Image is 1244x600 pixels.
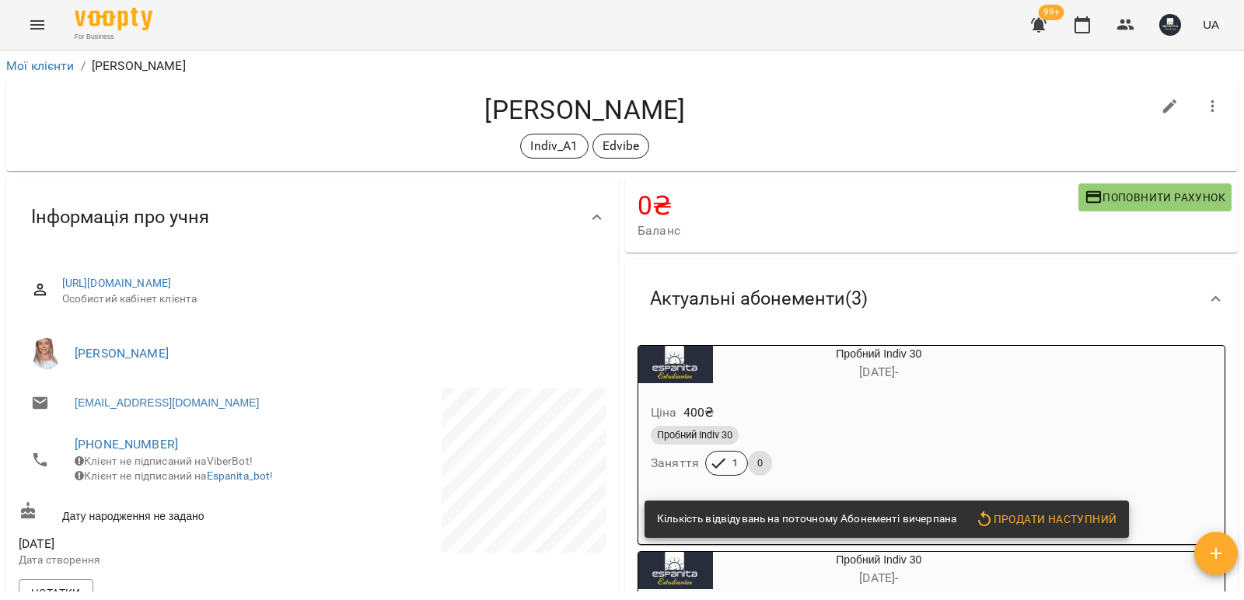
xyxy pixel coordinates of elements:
h6: Заняття [651,452,699,474]
span: UA [1203,16,1219,33]
p: Indiv_A1 [530,137,578,155]
a: [PHONE_NUMBER] [75,437,178,452]
span: Клієнт не підписаний на ViberBot! [75,455,253,467]
div: Пробний Indiv 30 [638,552,713,589]
button: UA [1197,10,1225,39]
div: Інформація про учня [6,177,619,257]
span: For Business [75,32,152,42]
li: / [81,57,86,75]
span: Клієнт не підписаний на ! [75,469,273,482]
button: Продати наступний [969,505,1123,533]
h4: 0 ₴ [638,190,1078,222]
div: Кількість відвідувань на поточному Абонементі вичерпана [657,505,956,533]
div: Пробний Indiv 30 [713,346,1045,383]
button: Пробний Indiv 30[DATE]- Ціна400₴Пробний Indiv 30Заняття10 [638,346,1045,494]
span: Інформація про учня [31,205,209,229]
div: Indiv_A1 [520,134,588,159]
span: [DATE] - [859,365,898,379]
div: Дату народження не задано [16,498,313,527]
span: [DATE] [19,535,309,553]
span: Баланс [638,222,1078,240]
p: [PERSON_NAME] [92,57,186,75]
img: e7cd9ba82654fddca2813040462380a1.JPG [1159,14,1181,36]
img: Voopty Logo [75,8,152,30]
a: [PERSON_NAME] [75,346,169,361]
span: Особистий кабінет клієнта [62,291,594,307]
span: Продати наступний [975,510,1116,528]
span: 99+ [1039,5,1064,20]
span: 0 [748,456,772,470]
img: Кравченко Тетяна [31,338,62,369]
button: Поповнити рахунок [1078,183,1232,211]
p: 400 ₴ [683,403,715,422]
span: 1 [723,456,747,470]
nav: breadcrumb [6,57,1238,75]
h6: Ціна [651,402,677,424]
div: Edvibe [592,134,650,159]
span: Актуальні абонементи ( 3 ) [650,287,868,311]
span: Пробний Indiv 30 [651,428,739,442]
a: Мої клієнти [6,58,75,73]
span: [DATE] - [859,570,898,585]
a: [URL][DOMAIN_NAME] [62,277,172,289]
a: [EMAIL_ADDRESS][DOMAIN_NAME] [75,395,259,410]
a: Espanita_bot [207,469,271,482]
div: Актуальні абонементи(3) [625,259,1238,339]
h4: [PERSON_NAME] [19,94,1151,126]
div: Пробний Indiv 30 [638,346,713,383]
p: Edvibe [603,137,640,155]
button: Menu [19,6,56,44]
div: Пробний Indiv 30 [713,552,1045,589]
p: Дата створення [19,553,309,568]
span: Поповнити рахунок [1085,188,1225,207]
